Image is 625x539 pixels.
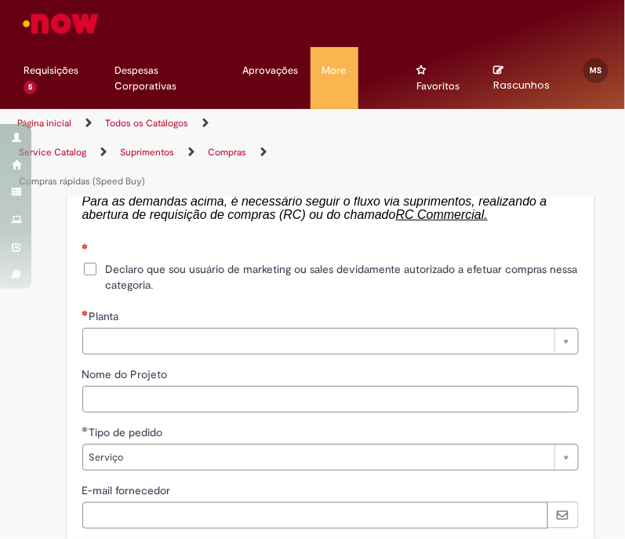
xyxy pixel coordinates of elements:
[493,63,550,93] a: No momento, sua lista de rascunhos tem 0 Itens
[311,47,358,109] ul: Menu Cabeçalho
[82,426,89,432] span: Obrigatório Preenchido
[311,47,358,94] a: More : 4
[405,47,481,109] ul: Menu Cabeçalho
[12,47,103,109] ul: Menu Cabeçalho
[243,63,299,78] span: Aprovações
[103,47,231,109] ul: Menu Cabeçalho
[12,47,103,94] a: Requisições : 5
[24,63,78,78] span: Requisições
[493,78,550,93] span: Rascunhos
[20,8,101,39] img: ServiceNow
[82,328,579,355] a: Limpar campo Planta
[89,445,547,470] span: Serviço
[12,109,301,196] ul: Trilhas de página
[82,310,89,316] span: Necessários
[82,195,547,221] span: Para as demandas acima, é necessário seguir o fluxo via suprimentos, realizando a abertura de req...
[82,483,174,497] span: E-mail fornecedor
[89,309,122,323] span: Planta
[572,47,625,78] a: MS
[89,425,166,439] span: Tipo de pedido
[114,63,219,94] span: Despesas Corporativas
[82,386,579,413] input: Nome do Projeto
[105,117,188,129] a: Todos os Catálogos
[590,65,602,75] span: MS
[19,146,86,158] a: Service Catalog
[208,146,246,158] a: Compras
[322,63,347,78] span: More
[396,208,488,221] a: RC Commercial.
[103,47,231,94] a: Despesas Corporativas :
[82,367,171,381] span: Nome do Projeto
[89,242,93,257] span: ‎
[382,47,405,109] ul: Menu Cabeçalho
[106,261,579,293] span: Declaro que sou usuário de marketing ou sales devidamente autorizado a efetuar compras nessa cate...
[231,47,311,94] a: Aprovações : 0
[358,47,382,109] ul: Menu Cabeçalho
[17,117,71,129] a: Página inicial
[19,175,145,188] a: Compras rápidas (Speed Buy)
[24,81,37,94] span: 5
[120,146,174,158] a: Suprimentos
[82,502,548,529] input: E-mail fornecedor
[82,243,89,249] span: Obrigatório
[405,47,481,94] a: Favoritos : 0
[231,47,311,109] ul: Menu Cabeçalho
[417,78,460,94] span: Favoritos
